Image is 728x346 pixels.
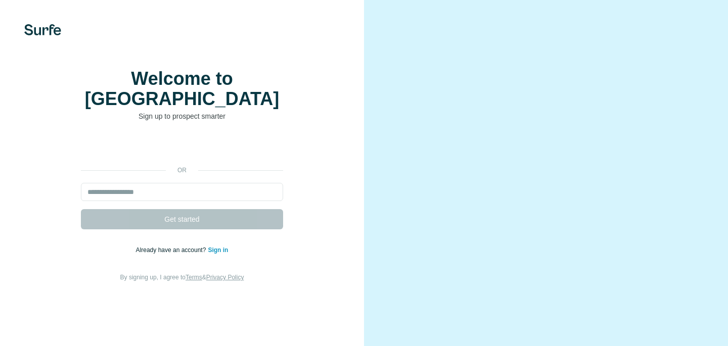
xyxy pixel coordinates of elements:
img: Surfe's logo [24,24,61,35]
a: Sign in [208,246,228,254]
span: Already have an account? [136,246,208,254]
iframe: Knap til Log ind med Google [76,136,288,159]
p: or [166,166,198,175]
span: By signing up, I agree to & [120,274,244,281]
p: Sign up to prospect smarter [81,111,283,121]
a: Terms [186,274,202,281]
h1: Welcome to [GEOGRAPHIC_DATA] [81,69,283,109]
a: Privacy Policy [206,274,244,281]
